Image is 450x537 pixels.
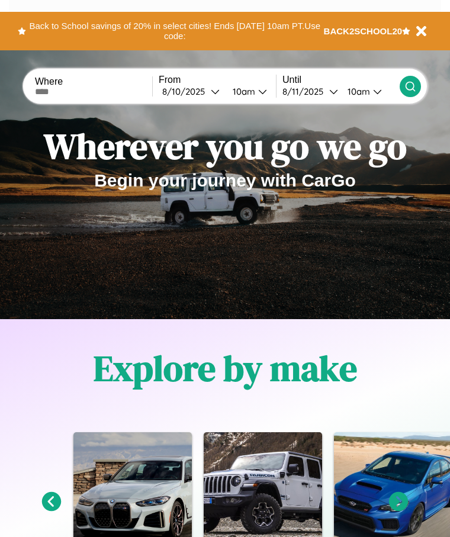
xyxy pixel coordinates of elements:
div: 8 / 10 / 2025 [162,86,211,97]
div: 10am [227,86,258,97]
button: 10am [223,85,276,98]
button: 8/10/2025 [159,85,223,98]
button: Back to School savings of 20% in select cities! Ends [DATE] 10am PT.Use code: [26,18,324,44]
h1: Explore by make [94,344,357,393]
button: 10am [338,85,400,98]
label: From [159,75,276,85]
div: 10am [342,86,373,97]
b: BACK2SCHOOL20 [324,26,403,36]
label: Where [35,76,152,87]
label: Until [282,75,400,85]
div: 8 / 11 / 2025 [282,86,329,97]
